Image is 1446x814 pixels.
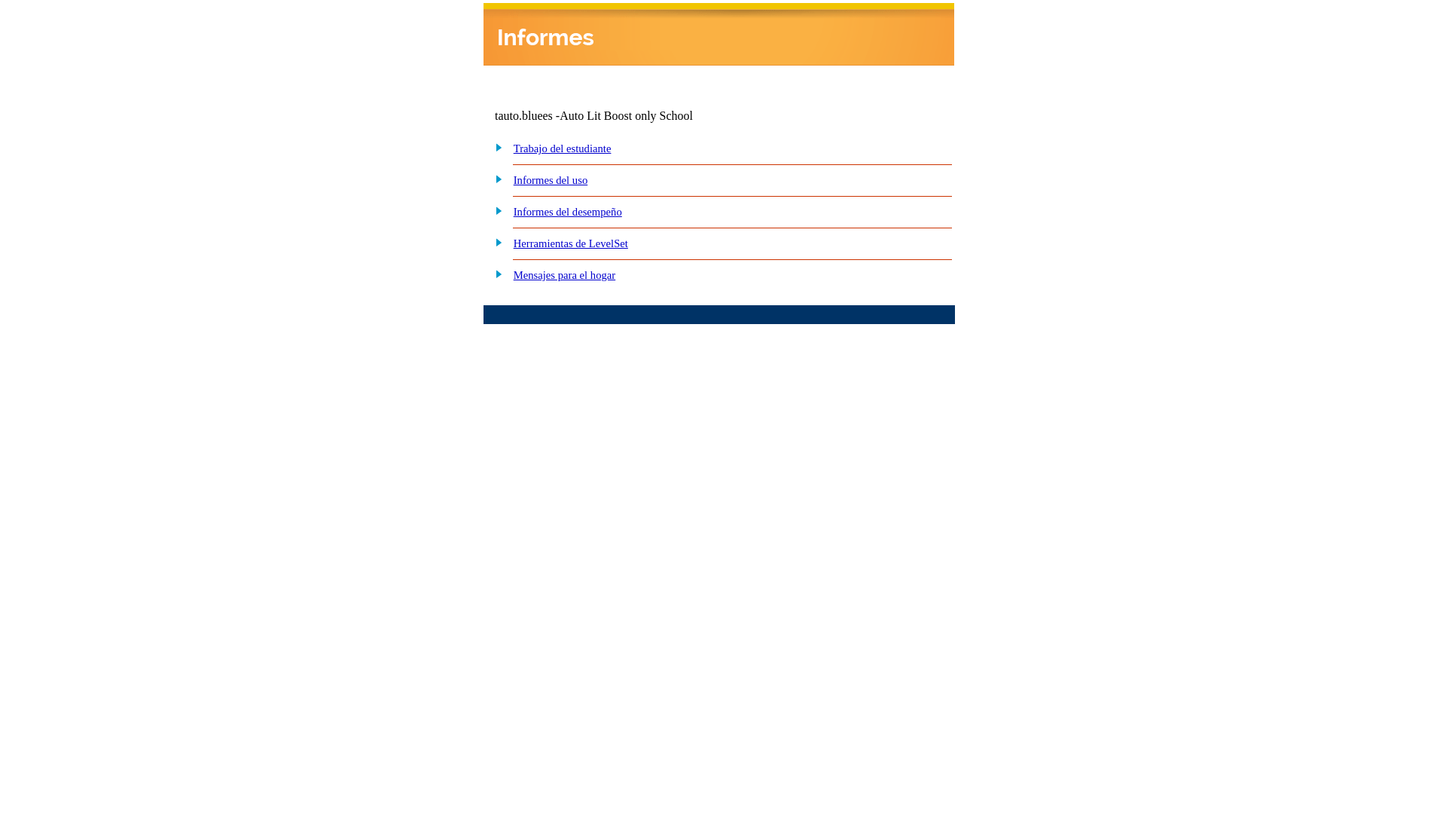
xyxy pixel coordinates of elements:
a: Informes del desempeño [514,206,622,218]
td: tauto.bluees - [495,109,772,123]
img: plus.gif [487,267,503,280]
img: plus.gif [487,172,503,185]
img: plus.gif [487,235,503,249]
a: Trabajo del estudiante [514,142,612,155]
nobr: Auto Lit Boost only School [560,109,693,122]
a: Informes del uso [514,174,588,186]
a: Mensajes para el hogar [514,269,616,281]
img: plus.gif [487,140,503,154]
a: Herramientas de LevelSet [514,237,628,249]
img: header [484,3,954,66]
img: plus.gif [487,203,503,217]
